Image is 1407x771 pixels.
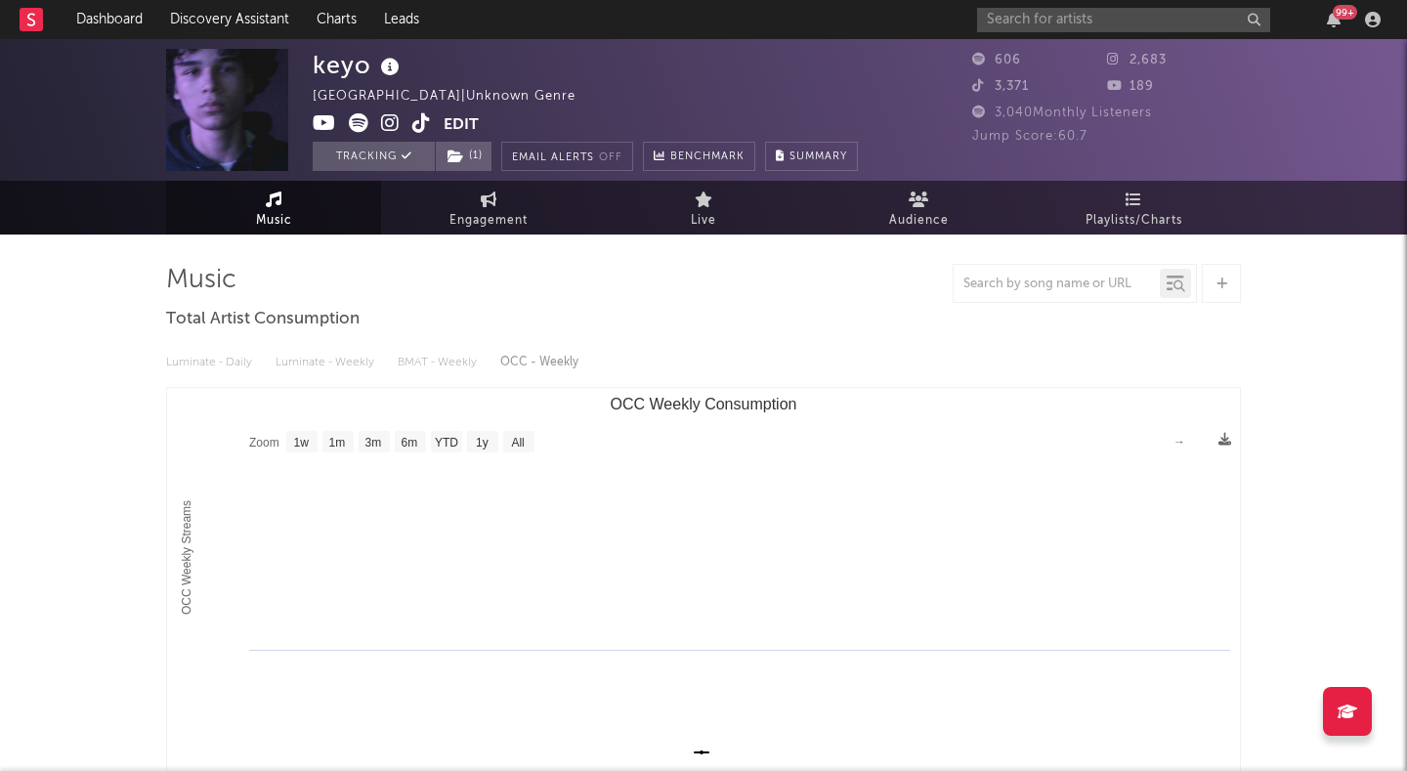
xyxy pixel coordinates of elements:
[436,142,491,171] button: (1)
[1107,80,1154,93] span: 189
[402,436,418,450] text: 6m
[444,113,479,138] button: Edit
[811,181,1026,235] a: Audience
[180,500,193,615] text: OCC Weekly Streams
[599,152,622,163] em: Off
[313,49,405,81] div: keyo
[596,181,811,235] a: Live
[249,436,279,450] text: Zoom
[449,209,528,233] span: Engagement
[1173,435,1185,449] text: →
[435,436,458,450] text: YTD
[256,209,292,233] span: Music
[789,151,847,162] span: Summary
[977,8,1270,32] input: Search for artists
[1026,181,1241,235] a: Playlists/Charts
[313,85,598,108] div: [GEOGRAPHIC_DATA] | Unknown Genre
[889,209,949,233] span: Audience
[294,436,310,450] text: 1w
[1107,54,1167,66] span: 2,683
[691,209,716,233] span: Live
[972,107,1152,119] span: 3,040 Monthly Listeners
[501,142,633,171] button: Email AlertsOff
[365,436,382,450] text: 3m
[511,436,524,450] text: All
[476,436,489,450] text: 1y
[670,146,745,169] span: Benchmark
[972,80,1029,93] span: 3,371
[166,181,381,235] a: Music
[1333,5,1357,20] div: 99 +
[972,54,1021,66] span: 606
[313,142,435,171] button: Tracking
[435,142,492,171] span: ( 1 )
[381,181,596,235] a: Engagement
[643,142,755,171] a: Benchmark
[329,436,346,450] text: 1m
[954,277,1160,292] input: Search by song name or URL
[611,396,797,412] text: OCC Weekly Consumption
[166,308,360,331] span: Total Artist Consumption
[1327,12,1341,27] button: 99+
[1086,209,1182,233] span: Playlists/Charts
[972,130,1087,143] span: Jump Score: 60.7
[765,142,858,171] button: Summary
